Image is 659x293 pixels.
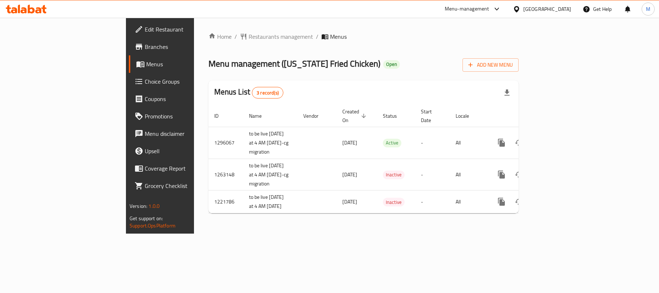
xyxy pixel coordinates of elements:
span: Active [383,139,401,147]
td: All [450,159,487,191]
span: Restaurants management [249,32,313,41]
span: Get support on: [130,214,163,223]
div: Export file [498,84,516,101]
span: Menu disclaimer [145,129,230,138]
span: M [646,5,650,13]
td: - [415,159,450,191]
span: Name [249,112,271,120]
button: Change Status [510,193,528,210]
span: Status [383,112,406,120]
th: Actions [487,105,568,127]
span: Inactive [383,171,405,179]
span: Locale [456,112,478,120]
span: Choice Groups [145,77,230,86]
div: [GEOGRAPHIC_DATA] [523,5,571,13]
span: Menu management ( [US_STATE] Fried Chicken ) [208,55,380,72]
span: ID [214,112,228,120]
td: All [450,127,487,159]
button: more [493,166,510,183]
td: - [415,191,450,213]
a: Grocery Checklist [129,177,236,194]
span: [DATE] [342,170,357,179]
a: Promotions [129,108,236,125]
a: Branches [129,38,236,55]
a: Edit Restaurant [129,21,236,38]
a: Menus [129,55,236,73]
td: to be live [DATE] at 4 AM [DATE]-cg migration [243,127,297,159]
span: Created On [342,107,368,125]
button: Change Status [510,134,528,151]
a: Choice Groups [129,73,236,90]
span: Open [383,61,400,67]
a: Coupons [129,90,236,108]
a: Upsell [129,142,236,160]
button: Add New Menu [462,58,519,72]
a: Support.OpsPlatform [130,221,176,230]
span: Menus [330,32,347,41]
table: enhanced table [208,105,568,214]
h2: Menus List [214,87,283,99]
li: / [316,32,318,41]
span: 1.0.0 [148,201,160,211]
span: Inactive [383,198,405,206]
span: Upsell [145,147,230,155]
span: [DATE] [342,138,357,147]
a: Menu disclaimer [129,125,236,142]
span: [DATE] [342,197,357,206]
span: Start Date [421,107,441,125]
a: Restaurants management [240,32,313,41]
span: Vendor [303,112,328,120]
span: Menus [146,60,230,68]
span: Promotions [145,112,230,121]
div: Total records count [252,87,283,99]
a: Coverage Report [129,160,236,177]
button: more [493,193,510,210]
span: Edit Restaurant [145,25,230,34]
span: Add New Menu [468,60,513,70]
span: Coupons [145,95,230,103]
span: 3 record(s) [252,89,283,96]
span: Branches [145,42,230,51]
button: Change Status [510,166,528,183]
td: - [415,127,450,159]
span: Version: [130,201,147,211]
span: Grocery Checklist [145,181,230,190]
td: All [450,191,487,213]
td: to be live [DATE] at 4 AM [DATE] [243,191,297,213]
div: Menu-management [445,5,489,13]
span: Coverage Report [145,164,230,173]
td: to be live [DATE] at 4 AM [DATE]-cg migration [243,159,297,191]
button: more [493,134,510,151]
nav: breadcrumb [208,32,519,41]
